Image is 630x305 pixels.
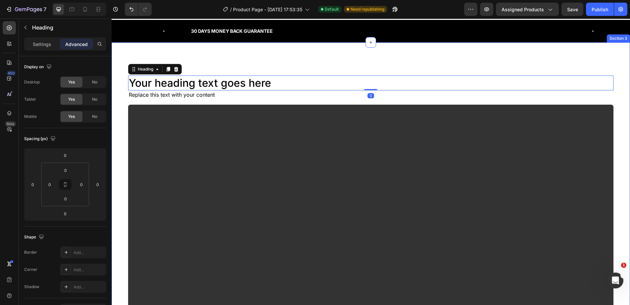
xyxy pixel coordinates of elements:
span: Save [567,7,578,12]
div: 0 [256,75,263,80]
span: Need republishing [351,6,384,12]
span: Default [325,6,339,12]
span: No [92,114,97,120]
div: Add... [73,284,105,290]
span: Yes [68,79,75,85]
p: Advanced [65,41,88,48]
button: Assigned Products [496,3,559,16]
div: Shape [24,233,45,242]
iframe: Intercom live chat [607,273,623,288]
span: Yes [68,114,75,120]
div: Tablet [24,96,36,102]
p: 7 [43,5,46,13]
input: 0px [76,179,86,189]
div: Corner [24,267,37,273]
input: 0 [28,179,38,189]
input: 0px [45,179,55,189]
div: LIMITED TIME 50% OFF SALE [497,9,564,17]
div: Beta [5,121,16,127]
p: Your heading text goes here [17,58,501,72]
input: 0px [59,165,72,175]
div: Add... [73,250,105,256]
span: No [92,96,97,102]
div: Undo/Redo [125,3,152,16]
p: Settings [33,41,51,48]
span: / [230,6,232,13]
div: Spacing (px) [24,134,57,143]
div: Mobile [24,114,37,120]
span: Product Page - [DATE] 17:53:35 [233,6,302,13]
h2: Rich Text Editor. Editing area: main [17,57,502,72]
button: Publish [586,3,614,16]
input: 0 [93,179,103,189]
div: Publish [592,6,608,13]
div: Border [24,249,37,255]
button: 7 [3,3,49,16]
iframe: Design area [112,19,630,305]
div: Section 3 [497,17,517,23]
div: Heading [25,48,43,54]
span: 1 [621,263,626,268]
div: Shadow [24,284,39,290]
span: No [92,79,97,85]
div: Add... [73,267,105,273]
button: Save [561,3,583,16]
span: Assigned Products [502,6,544,13]
div: Replace this text with your content [17,72,502,80]
div: 450 [6,71,16,76]
span: Yes [68,96,75,102]
input: 0 [59,209,72,219]
div: Display on [24,63,53,72]
div: Desktop [24,79,40,85]
input: 0 [59,150,72,160]
input: 0px [59,194,72,204]
p: Heading [32,24,104,31]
